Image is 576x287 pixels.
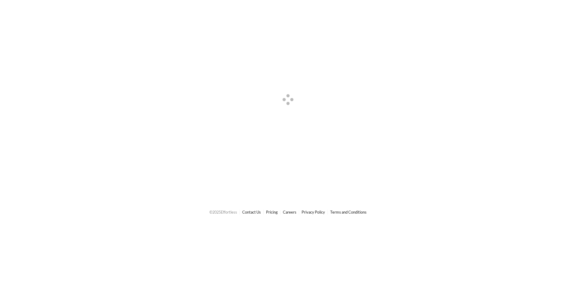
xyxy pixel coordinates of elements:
[283,210,296,214] a: Careers
[330,210,367,214] a: Terms and Conditions
[266,210,278,214] a: Pricing
[242,210,261,214] a: Contact Us
[302,210,325,214] a: Privacy Policy
[209,210,237,214] span: © 2025 Effortless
